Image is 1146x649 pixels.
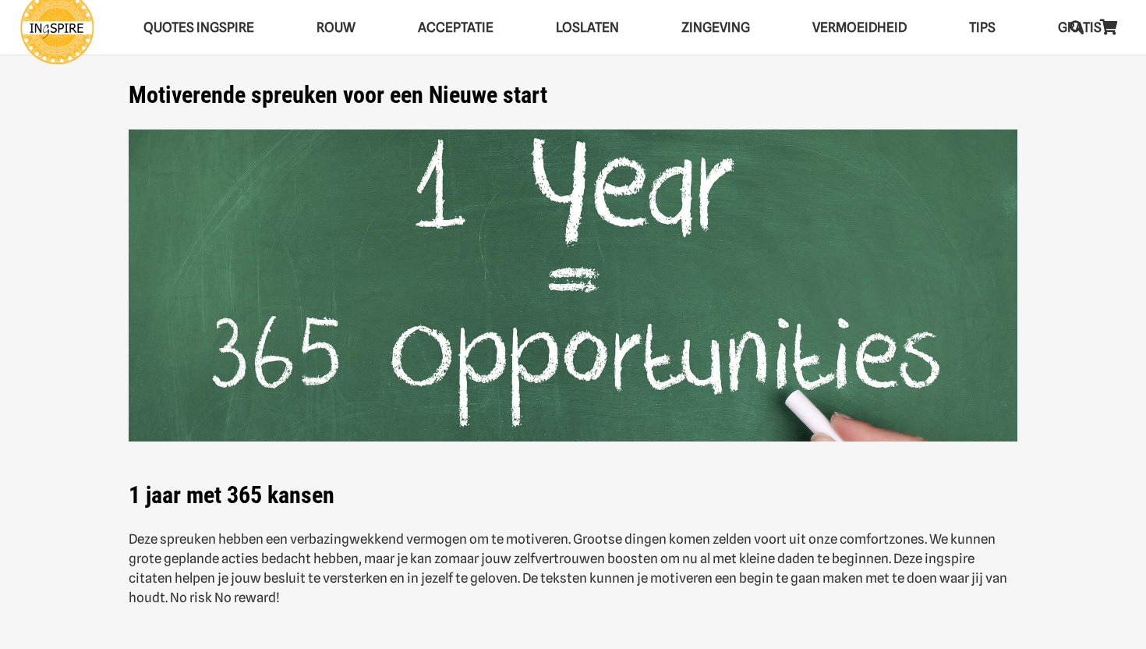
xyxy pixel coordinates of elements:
[129,129,1017,442] img: Motivatie spreuken met motiverende teksten van ingspire over de moed niet opgeven en meer werkgeluk
[525,8,650,48] a: LoslatenLoslaten Menu
[969,20,996,35] span: TIPS
[112,8,285,48] a: QUOTES INGSPIREQUOTES INGSPIRE Menu
[1061,8,1092,47] a: Zoeken
[129,531,1007,605] strong: Deze spreuken hebben een verbazingwekkend vermogen om te motiveren. Grootse dingen komen zelden v...
[418,20,493,35] span: Acceptatie
[781,8,938,48] a: VERMOEIDHEIDVERMOEIDHEID Menu
[938,8,1027,48] a: TIPSTIPS Menu
[1058,20,1102,35] span: GRATIS
[1027,8,1133,48] a: GRATISGRATIS Menu
[285,8,387,48] a: ROUWROUW Menu
[317,20,355,35] span: ROUW
[650,8,781,48] a: ZingevingZingeving Menu
[129,81,1017,109] h1: Motiverende spreuken voor een Nieuwe start
[143,20,254,35] span: QUOTES INGSPIRE
[812,20,907,35] span: VERMOEIDHEID
[387,8,525,48] a: AcceptatieAcceptatie Menu
[681,20,750,35] span: Zingeving
[556,20,619,35] span: Loslaten
[129,462,1017,510] h1: 1 jaar met 365 kansen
